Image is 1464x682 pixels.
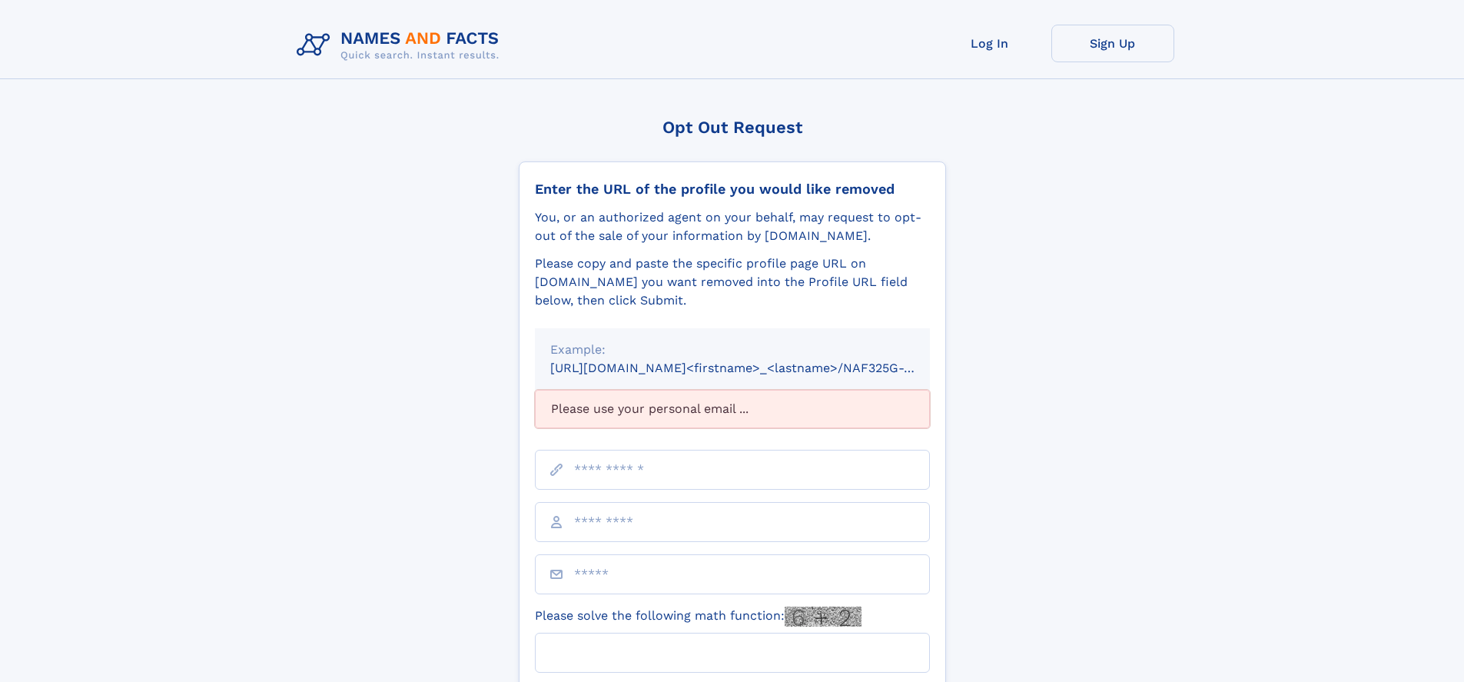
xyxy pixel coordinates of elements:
a: Sign Up [1051,25,1174,62]
small: [URL][DOMAIN_NAME]<firstname>_<lastname>/NAF325G-xxxxxxxx [550,361,959,375]
div: Example: [550,341,915,359]
div: You, or an authorized agent on your behalf, may request to opt-out of the sale of your informatio... [535,208,930,245]
label: Please solve the following math function: [535,607,861,627]
a: Log In [928,25,1051,62]
img: Logo Names and Facts [290,25,512,66]
div: Enter the URL of the profile you would like removed [535,181,930,198]
div: Please use your personal email ... [535,390,930,428]
div: Opt Out Request [519,118,946,137]
div: Please copy and paste the specific profile page URL on [DOMAIN_NAME] you want removed into the Pr... [535,255,930,310]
